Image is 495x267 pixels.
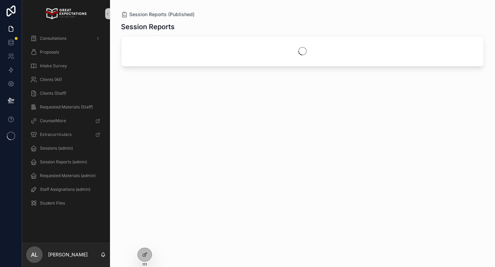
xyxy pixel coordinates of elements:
a: Extracurriculars [26,128,106,141]
p: [PERSON_NAME] [48,251,88,258]
a: Requested Materials (Staff) [26,101,106,113]
div: scrollable content [22,27,110,218]
h1: Session Reports [121,22,175,32]
span: Session Reports (Published) [129,11,195,18]
span: Session Reports (admin) [40,159,87,165]
span: Clients (Staff) [40,91,66,96]
a: Requested Materials (admin) [26,170,106,182]
a: CounselMore [26,115,106,127]
span: Proposals [40,49,59,55]
span: Intake Survey [40,63,67,69]
a: Staff Assignations (admin) [26,183,106,196]
a: Clients (Staff) [26,87,106,100]
span: Clients (All) [40,77,62,82]
span: AL [31,251,38,259]
span: Requested Materials (Staff) [40,104,93,110]
a: Sessions (admin) [26,142,106,154]
a: Session Reports (Published) [121,11,195,18]
span: Staff Assignations (admin) [40,187,90,192]
a: Intake Survey [26,60,106,72]
span: Student Files [40,200,65,206]
span: Sessions (admin) [40,146,73,151]
span: Extracurriculars [40,132,71,137]
span: Consultations [40,36,66,41]
a: Student Files [26,197,106,209]
span: CounselMore [40,118,66,124]
a: Session Reports (admin) [26,156,106,168]
img: App logo [45,8,86,19]
a: Clients (All) [26,73,106,86]
a: Proposals [26,46,106,58]
span: Requested Materials (admin) [40,173,96,178]
a: Consultations [26,32,106,45]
